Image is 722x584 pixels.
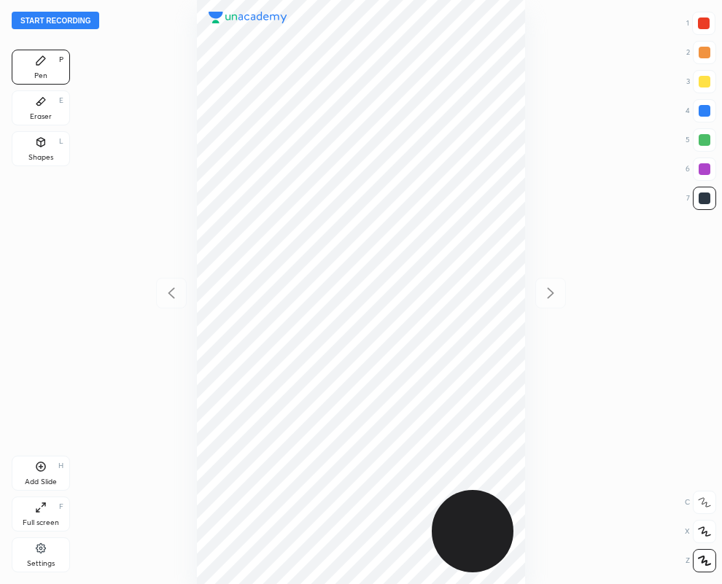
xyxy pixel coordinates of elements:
[685,520,716,543] div: X
[28,154,53,161] div: Shapes
[59,503,63,510] div: F
[686,41,716,64] div: 2
[59,56,63,63] div: P
[23,519,59,526] div: Full screen
[27,560,55,567] div: Settings
[686,70,716,93] div: 3
[686,128,716,152] div: 5
[209,12,287,23] img: logo.38c385cc.svg
[34,72,47,79] div: Pen
[12,12,99,29] button: Start recording
[30,113,52,120] div: Eraser
[685,491,716,514] div: C
[686,187,716,210] div: 7
[59,97,63,104] div: E
[686,99,716,122] div: 4
[686,157,716,181] div: 6
[59,138,63,145] div: L
[686,549,716,572] div: Z
[25,478,57,486] div: Add Slide
[58,462,63,470] div: H
[686,12,715,35] div: 1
